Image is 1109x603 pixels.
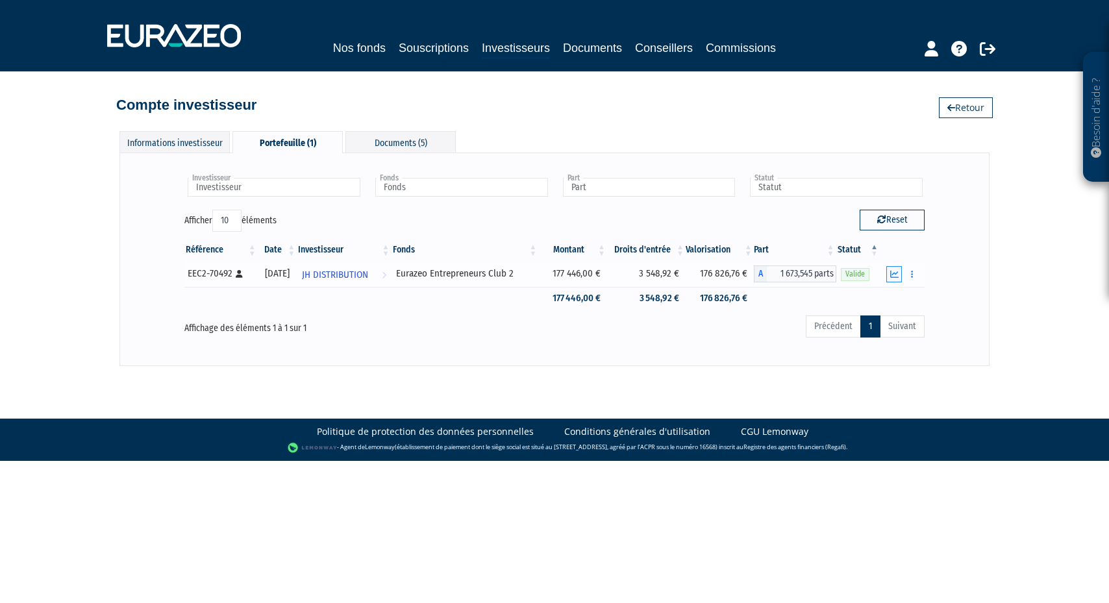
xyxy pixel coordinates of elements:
[188,267,253,280] div: EEC2-70492
[686,261,754,287] td: 176 826,76 €
[860,315,880,338] a: 1
[302,263,368,287] span: JH DISTRIBUTION
[184,314,482,335] div: Affichage des éléments 1 à 1 sur 1
[743,443,846,451] a: Registre des agents financiers (Regafi)
[767,265,836,282] span: 1 673,545 parts
[236,270,243,278] i: [Français] Personne physique
[288,441,338,454] img: logo-lemonway.png
[939,97,993,118] a: Retour
[392,239,539,261] th: Fonds: activer pour trier la colonne par ordre croissant
[345,131,456,153] div: Documents (5)
[836,239,880,261] th: Statut : activer pour trier la colonne par ordre d&eacute;croissant
[13,441,1096,454] div: - Agent de (établissement de paiement dont le siège social est situé au [STREET_ADDRESS], agréé p...
[232,131,343,153] div: Portefeuille (1)
[262,267,292,280] div: [DATE]
[841,268,869,280] span: Valide
[754,239,836,261] th: Part: activer pour trier la colonne par ordre croissant
[607,239,686,261] th: Droits d'entrée: activer pour trier la colonne par ordre croissant
[107,24,241,47] img: 1732889491-logotype_eurazeo_blanc_rvb.png
[297,261,391,287] a: JH DISTRIBUTION
[297,239,391,261] th: Investisseur: activer pour trier la colonne par ordre croissant
[333,39,386,57] a: Nos fonds
[365,443,395,451] a: Lemonway
[317,425,534,438] a: Politique de protection des données personnelles
[564,425,710,438] a: Conditions générales d'utilisation
[563,39,622,57] a: Documents
[754,265,836,282] div: A - Eurazeo Entrepreneurs Club 2
[119,131,230,153] div: Informations investisseur
[116,97,256,113] h4: Compte investisseur
[607,287,686,310] td: 3 548,92 €
[754,265,767,282] span: A
[538,239,607,261] th: Montant: activer pour trier la colonne par ordre croissant
[212,210,242,232] select: Afficheréléments
[396,267,534,280] div: Eurazeo Entrepreneurs Club 2
[382,263,386,287] i: Voir l'investisseur
[741,425,808,438] a: CGU Lemonway
[686,287,754,310] td: 176 826,76 €
[635,39,693,57] a: Conseillers
[607,261,686,287] td: 3 548,92 €
[706,39,776,57] a: Commissions
[184,239,258,261] th: Référence : activer pour trier la colonne par ordre croissant
[1089,59,1104,176] p: Besoin d'aide ?
[184,210,277,232] label: Afficher éléments
[399,39,469,57] a: Souscriptions
[860,210,925,230] button: Reset
[538,261,607,287] td: 177 446,00 €
[482,39,550,59] a: Investisseurs
[258,239,297,261] th: Date: activer pour trier la colonne par ordre croissant
[686,239,754,261] th: Valorisation: activer pour trier la colonne par ordre croissant
[538,287,607,310] td: 177 446,00 €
